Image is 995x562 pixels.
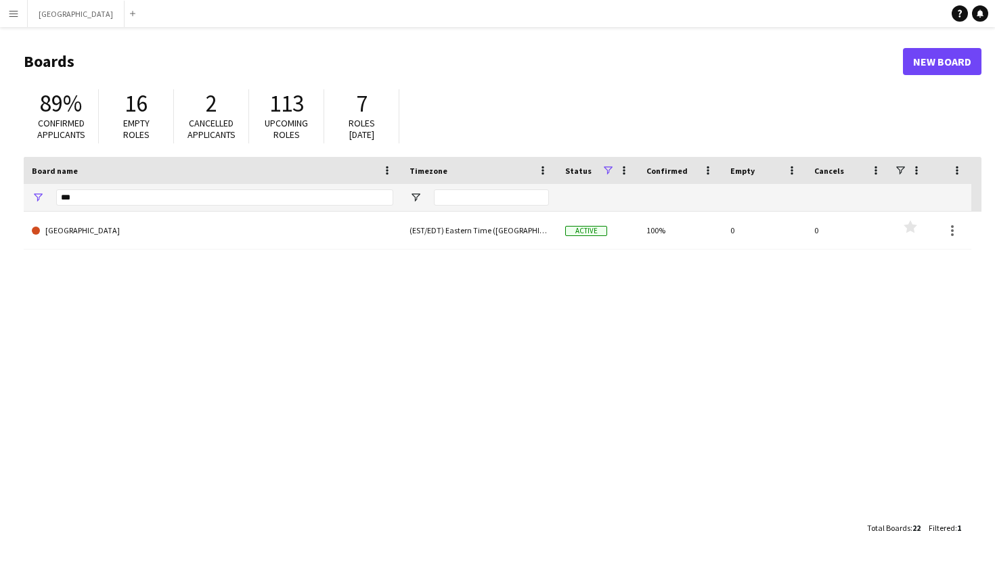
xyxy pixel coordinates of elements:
span: Active [565,226,607,236]
span: Timezone [410,166,447,176]
span: Empty roles [123,117,150,141]
button: Open Filter Menu [32,191,44,204]
span: 89% [40,89,82,118]
span: Filtered [929,523,955,533]
span: 2 [206,89,217,118]
span: Status [565,166,592,176]
div: (EST/EDT) Eastern Time ([GEOGRAPHIC_DATA] & [GEOGRAPHIC_DATA]) [401,212,557,249]
span: 7 [356,89,368,118]
a: [GEOGRAPHIC_DATA] [32,212,393,250]
span: Empty [730,166,755,176]
span: Board name [32,166,78,176]
span: Confirmed applicants [37,117,85,141]
div: 100% [638,212,722,249]
span: Cancelled applicants [187,117,236,141]
span: 16 [125,89,148,118]
div: 0 [722,212,806,249]
span: Cancels [814,166,844,176]
div: 0 [806,212,890,249]
a: New Board [903,48,981,75]
span: Confirmed [646,166,688,176]
span: Upcoming roles [265,117,308,141]
input: Timezone Filter Input [434,189,549,206]
div: : [929,515,961,541]
span: 1 [957,523,961,533]
span: Roles [DATE] [349,117,375,141]
input: Board name Filter Input [56,189,393,206]
span: 113 [269,89,304,118]
button: Open Filter Menu [410,191,422,204]
span: Total Boards [867,523,910,533]
span: 22 [912,523,921,533]
h1: Boards [24,51,903,72]
div: : [867,515,921,541]
button: [GEOGRAPHIC_DATA] [28,1,125,27]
